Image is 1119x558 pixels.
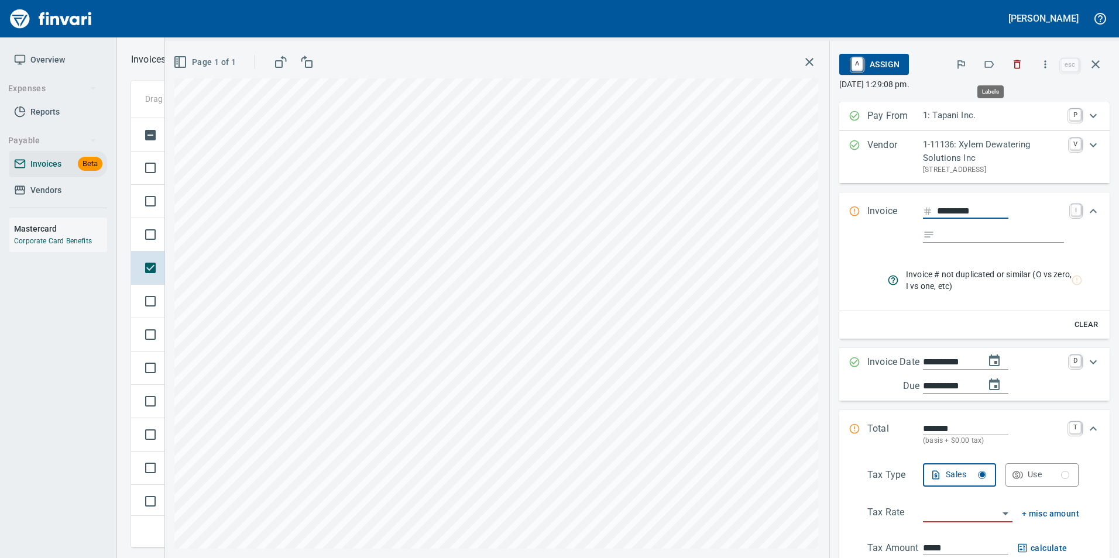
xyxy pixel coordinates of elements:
button: [PERSON_NAME] [1005,9,1082,27]
p: 1: Tapani Inc. [923,109,1062,122]
a: D [1070,355,1081,367]
span: Clear [1070,318,1102,332]
p: 1-11136: Xylem Dewatering Solutions Inc [923,138,1063,164]
h5: [PERSON_NAME] [1008,12,1079,25]
a: Overview [9,47,107,73]
p: Tax Rate [867,505,923,522]
a: T [1069,422,1081,433]
button: change due date [980,371,1008,399]
p: Total [867,422,923,447]
button: Flag [948,51,974,77]
p: Pay From [867,109,923,124]
span: Close invoice [1058,50,1110,78]
span: Reports [30,105,60,119]
span: Invoices [30,157,61,171]
nav: rules from agents [878,259,1100,301]
button: Page 1 of 1 [171,51,241,73]
svg: Invoice number [923,204,932,218]
img: Finvari [7,5,95,33]
div: Expand [839,192,1110,254]
p: Invoice [867,204,923,243]
a: A [852,57,863,70]
a: P [1069,109,1081,120]
span: Beta [78,157,102,171]
a: I [1071,204,1081,216]
p: Vendor [867,138,923,176]
button: Discard [1004,51,1030,77]
div: Expand [839,410,1110,459]
span: Overview [30,53,65,67]
button: Expenses [4,78,101,99]
a: Vendors [9,177,107,204]
a: V [1070,138,1081,150]
div: Sales [946,467,986,482]
span: Payable [8,133,97,148]
div: Expand [839,348,1110,401]
a: esc [1061,58,1079,71]
div: Expand [839,131,1110,183]
button: calculate [1018,541,1067,556]
span: Page 1 of 1 [176,55,236,70]
a: Corporate Card Benefits [14,237,92,245]
p: Tax Type [867,468,923,487]
button: More [1032,51,1058,77]
button: Use [1005,463,1079,487]
div: Expand [839,254,1110,339]
span: Invoice # not duplicated or similar (O vs zero, I vs one, etc) [906,268,1072,292]
span: Expenses [8,81,97,96]
span: Assign [849,54,900,74]
button: change date [980,347,1008,375]
p: Invoice Date [867,355,923,394]
p: Due [903,379,959,393]
button: Clear [1067,316,1105,334]
button: Sales [923,463,996,487]
button: Payable [4,130,101,151]
p: Invoices [131,53,166,67]
p: (basis + $0.00 tax) [923,435,1062,447]
nav: breadcrumb [131,53,166,67]
div: Expand [839,102,1110,131]
a: Reports [9,99,107,125]
span: Vendors [30,183,61,198]
svg: Invoice description [923,229,935,240]
button: Open [997,505,1014,522]
p: [DATE] 1:29:08 pm. [839,78,1110,90]
button: AAssign [839,54,909,75]
h6: Mastercard [14,222,107,235]
p: Tax Amount [867,541,923,556]
p: [STREET_ADDRESS] [923,164,1063,176]
p: Drag a column heading here to group the table [145,93,317,105]
div: Use [1028,467,1069,482]
button: + misc amount [1022,507,1079,521]
a: InvoicesBeta [9,151,107,177]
